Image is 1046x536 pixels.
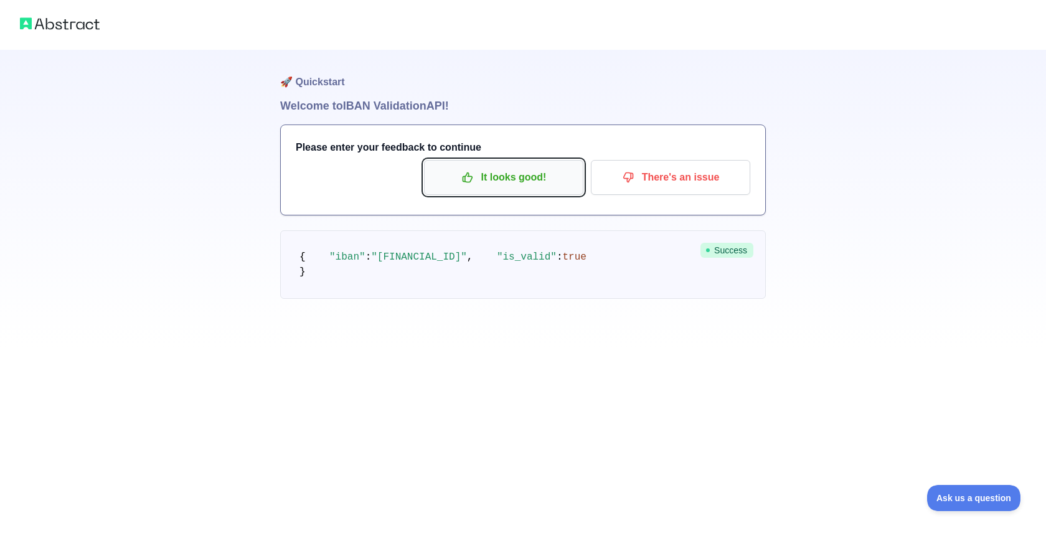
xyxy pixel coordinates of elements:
span: { [299,252,306,263]
iframe: Toggle Customer Support [927,485,1021,511]
code: } [299,252,587,278]
span: "iban" [329,252,365,263]
p: It looks good! [433,167,574,188]
h1: 🚀 Quickstart [280,50,766,97]
button: It looks good! [424,160,583,195]
span: , [467,252,473,263]
span: "[FINANCIAL_ID]" [371,252,467,263]
span: Success [700,243,753,258]
h3: Please enter your feedback to continue [296,140,750,155]
span: : [557,252,563,263]
span: "is_valid" [497,252,557,263]
p: There's an issue [600,167,741,188]
span: true [563,252,587,263]
img: Abstract logo [20,15,100,32]
h1: Welcome to IBAN Validation API! [280,97,766,115]
span: : [365,252,372,263]
button: There's an issue [591,160,750,195]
